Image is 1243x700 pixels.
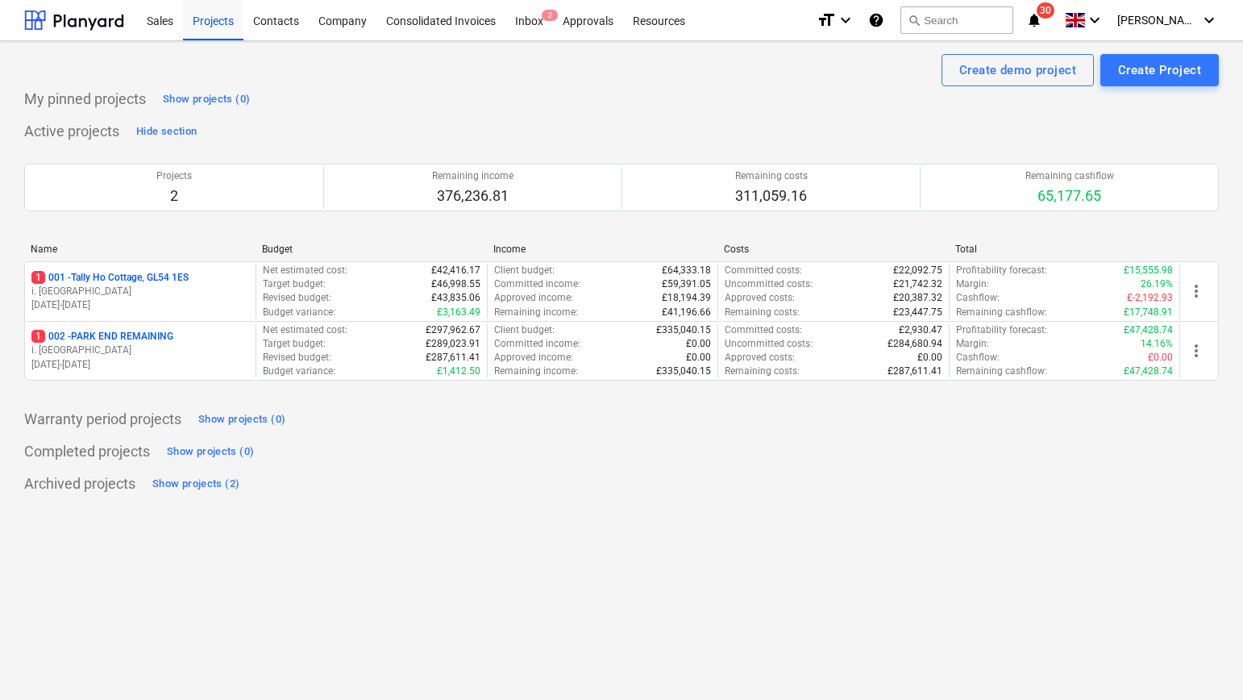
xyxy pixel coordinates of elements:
[942,54,1094,86] button: Create demo project
[725,277,813,291] p: Uncommitted costs :
[1148,351,1173,365] p: £0.00
[156,186,192,206] p: 2
[31,271,249,312] div: 1001 -Tally Ho Cottage, GL54 1ESi. [GEOGRAPHIC_DATA][DATE]-[DATE]
[156,169,192,183] p: Projects
[31,244,249,255] div: Name
[431,277,480,291] p: £46,998.55
[426,351,480,365] p: £287,611.41
[263,365,335,378] p: Budget variance :
[893,264,942,277] p: £22,092.75
[1124,365,1173,378] p: £47,428.74
[1187,281,1206,301] span: more_vert
[908,14,921,27] span: search
[263,291,331,305] p: Revised budget :
[31,330,45,343] span: 1
[735,169,808,183] p: Remaining costs
[31,330,173,344] p: 002 - PARK END REMAINING
[1025,186,1114,206] p: 65,177.65
[494,323,555,337] p: Client budget :
[956,291,1000,305] p: Cashflow :
[724,244,942,255] div: Costs
[888,365,942,378] p: £287,611.41
[656,323,711,337] p: £335,040.15
[836,10,855,30] i: keyboard_arrow_down
[1127,291,1173,305] p: £-2,192.93
[888,337,942,351] p: £284,680.94
[263,351,331,365] p: Revised budget :
[31,271,189,285] p: 001 - Tally Ho Cottage, GL54 1ES
[662,306,711,319] p: £41,196.66
[152,475,239,494] div: Show projects (2)
[132,119,201,144] button: Hide section
[893,291,942,305] p: £20,387.32
[31,271,45,284] span: 1
[163,90,250,109] div: Show projects (0)
[493,244,712,255] div: Income
[1117,14,1198,27] span: [PERSON_NAME]
[1026,10,1042,30] i: notifications
[725,337,813,351] p: Uncommitted costs :
[542,10,558,21] span: 2
[437,365,480,378] p: £1,412.50
[662,291,711,305] p: £18,194.39
[900,6,1013,34] button: Search
[148,471,243,497] button: Show projects (2)
[437,306,480,319] p: £3,163.49
[893,277,942,291] p: £21,742.32
[167,443,254,461] div: Show projects (0)
[956,306,1047,319] p: Remaining cashflow :
[24,474,135,494] p: Archived projects
[31,344,249,357] p: i. [GEOGRAPHIC_DATA]
[494,365,578,378] p: Remaining income :
[31,358,249,372] p: [DATE] - [DATE]
[656,365,711,378] p: £335,040.15
[955,244,1174,255] div: Total
[725,323,802,337] p: Committed costs :
[24,410,181,429] p: Warranty period projects
[263,306,335,319] p: Budget variance :
[494,291,573,305] p: Approved income :
[24,122,119,141] p: Active projects
[31,298,249,312] p: [DATE] - [DATE]
[31,285,249,298] p: i. [GEOGRAPHIC_DATA]
[1124,264,1173,277] p: £15,555.98
[1118,60,1201,81] div: Create Project
[494,306,578,319] p: Remaining income :
[31,330,249,371] div: 1002 -PARK END REMAININGi. [GEOGRAPHIC_DATA][DATE]-[DATE]
[1124,306,1173,319] p: £17,748.91
[1037,2,1054,19] span: 30
[263,264,347,277] p: Net estimated cost :
[263,337,326,351] p: Target budget :
[686,337,711,351] p: £0.00
[899,323,942,337] p: £2,930.47
[1141,277,1173,291] p: 26.19%
[198,410,285,429] div: Show projects (0)
[263,277,326,291] p: Target budget :
[1124,323,1173,337] p: £47,428.74
[725,351,795,365] p: Approved costs :
[432,186,513,206] p: 376,236.81
[163,439,258,465] button: Show projects (0)
[1100,54,1219,86] button: Create Project
[686,351,711,365] p: £0.00
[725,291,795,305] p: Approved costs :
[262,244,480,255] div: Budget
[956,264,1047,277] p: Profitability forecast :
[263,323,347,337] p: Net estimated cost :
[136,123,197,141] div: Hide section
[817,10,836,30] i: format_size
[956,323,1047,337] p: Profitability forecast :
[868,10,884,30] i: Knowledge base
[159,86,254,112] button: Show projects (0)
[662,277,711,291] p: £59,391.05
[725,264,802,277] p: Committed costs :
[725,306,800,319] p: Remaining costs :
[893,306,942,319] p: £23,447.75
[494,337,580,351] p: Committed income :
[431,291,480,305] p: £43,835.06
[1141,337,1173,351] p: 14.16%
[917,351,942,365] p: £0.00
[725,365,800,378] p: Remaining costs :
[956,277,989,291] p: Margin :
[426,337,480,351] p: £289,023.91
